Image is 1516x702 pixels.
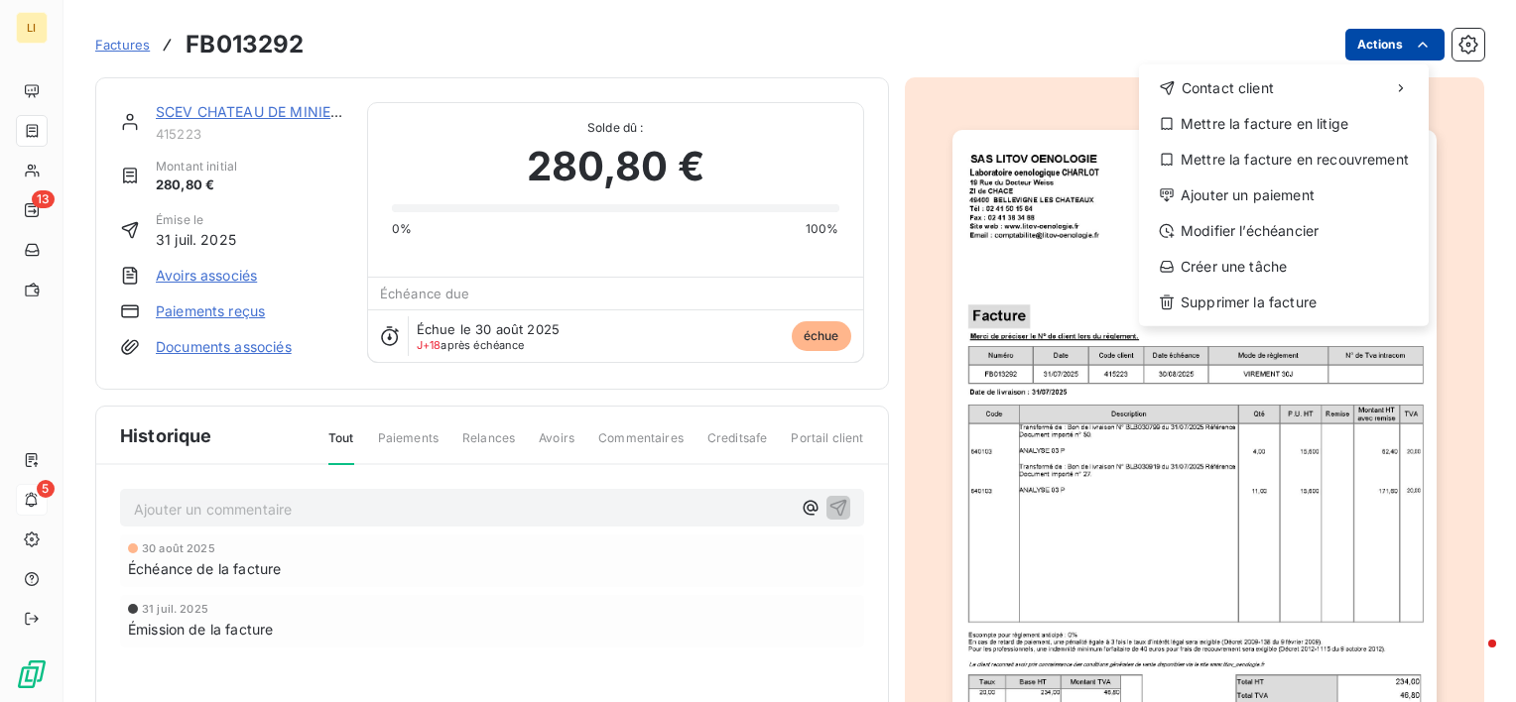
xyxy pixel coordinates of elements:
[1182,78,1274,98] span: Contact client
[1449,635,1496,682] iframe: Intercom live chat
[1147,108,1421,140] div: Mettre la facture en litige
[1147,251,1421,283] div: Créer une tâche
[1147,179,1421,211] div: Ajouter un paiement
[1147,215,1421,247] div: Modifier l’échéancier
[1139,64,1429,326] div: Actions
[1147,144,1421,175] div: Mettre la facture en recouvrement
[1147,287,1421,318] div: Supprimer la facture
